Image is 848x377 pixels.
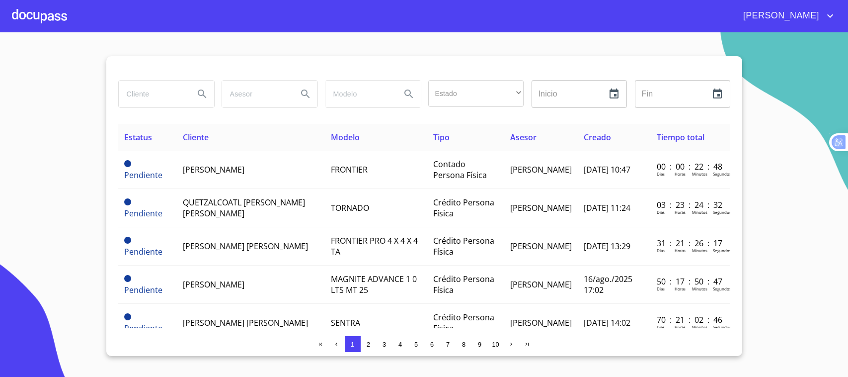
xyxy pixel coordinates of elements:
[124,284,162,295] span: Pendiente
[433,274,494,295] span: Crédito Persona Física
[428,80,524,107] div: ​
[398,341,402,348] span: 4
[183,132,209,143] span: Cliente
[657,209,665,215] p: Dias
[657,199,724,210] p: 03 : 23 : 24 : 32
[657,276,724,287] p: 50 : 17 : 50 : 47
[713,171,731,177] p: Segundos
[510,132,537,143] span: Asesor
[657,314,724,325] p: 70 : 21 : 02 : 46
[657,286,665,291] p: Dias
[433,312,494,334] span: Crédito Persona Física
[657,171,665,177] p: Dias
[124,160,131,167] span: Pendiente
[331,235,418,257] span: FRONTIER PRO 4 X 4 X 4 TA
[692,324,707,330] p: Minutos
[331,132,360,143] span: Modelo
[510,279,572,290] span: [PERSON_NAME]
[440,336,456,352] button: 7
[424,336,440,352] button: 6
[433,159,487,181] span: Contado Persona Física
[183,197,305,219] span: QUETZALCOATL [PERSON_NAME] [PERSON_NAME]
[510,164,572,175] span: [PERSON_NAME]
[692,171,707,177] p: Minutos
[675,324,686,330] p: Horas
[510,317,572,328] span: [PERSON_NAME]
[462,341,465,348] span: 8
[430,341,434,348] span: 6
[222,81,290,107] input: search
[124,246,162,257] span: Pendiente
[408,336,424,352] button: 5
[657,132,704,143] span: Tiempo total
[510,241,572,252] span: [PERSON_NAME]
[183,164,244,175] span: [PERSON_NAME]
[713,324,731,330] p: Segundos
[294,82,317,106] button: Search
[367,341,370,348] span: 2
[657,238,724,249] p: 31 : 21 : 26 : 17
[345,336,361,352] button: 1
[124,170,162,181] span: Pendiente
[675,171,686,177] p: Horas
[124,132,152,143] span: Estatus
[124,208,162,219] span: Pendiente
[124,198,131,205] span: Pendiente
[492,341,499,348] span: 10
[488,336,504,352] button: 10
[675,286,686,291] p: Horas
[183,241,308,252] span: [PERSON_NAME] [PERSON_NAME]
[377,336,392,352] button: 3
[124,323,162,334] span: Pendiente
[392,336,408,352] button: 4
[190,82,214,106] button: Search
[183,279,244,290] span: [PERSON_NAME]
[657,161,724,172] p: 00 : 00 : 22 : 48
[433,235,494,257] span: Crédito Persona Física
[692,286,707,291] p: Minutos
[584,164,630,175] span: [DATE] 10:47
[584,317,630,328] span: [DATE] 14:02
[657,324,665,330] p: Dias
[124,237,131,244] span: Pendiente
[433,197,494,219] span: Crédito Persona Física
[584,241,630,252] span: [DATE] 13:29
[713,286,731,291] p: Segundos
[713,209,731,215] p: Segundos
[478,341,481,348] span: 9
[713,248,731,253] p: Segundos
[675,248,686,253] p: Horas
[383,341,386,348] span: 3
[414,341,418,348] span: 5
[433,132,450,143] span: Tipo
[119,81,186,107] input: search
[331,202,369,213] span: TORNADO
[584,132,611,143] span: Creado
[456,336,472,352] button: 8
[331,164,368,175] span: FRONTIER
[124,313,131,320] span: Pendiente
[351,341,354,348] span: 1
[183,317,308,328] span: [PERSON_NAME] [PERSON_NAME]
[692,248,707,253] p: Minutos
[692,209,707,215] p: Minutos
[736,8,824,24] span: [PERSON_NAME]
[736,8,836,24] button: account of current user
[124,275,131,282] span: Pendiente
[584,202,630,213] span: [DATE] 11:24
[325,81,393,107] input: search
[397,82,421,106] button: Search
[584,274,632,295] span: 16/ago./2025 17:02
[675,209,686,215] p: Horas
[331,274,417,295] span: MAGNITE ADVANCE 1 0 LTS MT 25
[472,336,488,352] button: 9
[657,248,665,253] p: Dias
[446,341,450,348] span: 7
[331,317,360,328] span: SENTRA
[510,202,572,213] span: [PERSON_NAME]
[361,336,377,352] button: 2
